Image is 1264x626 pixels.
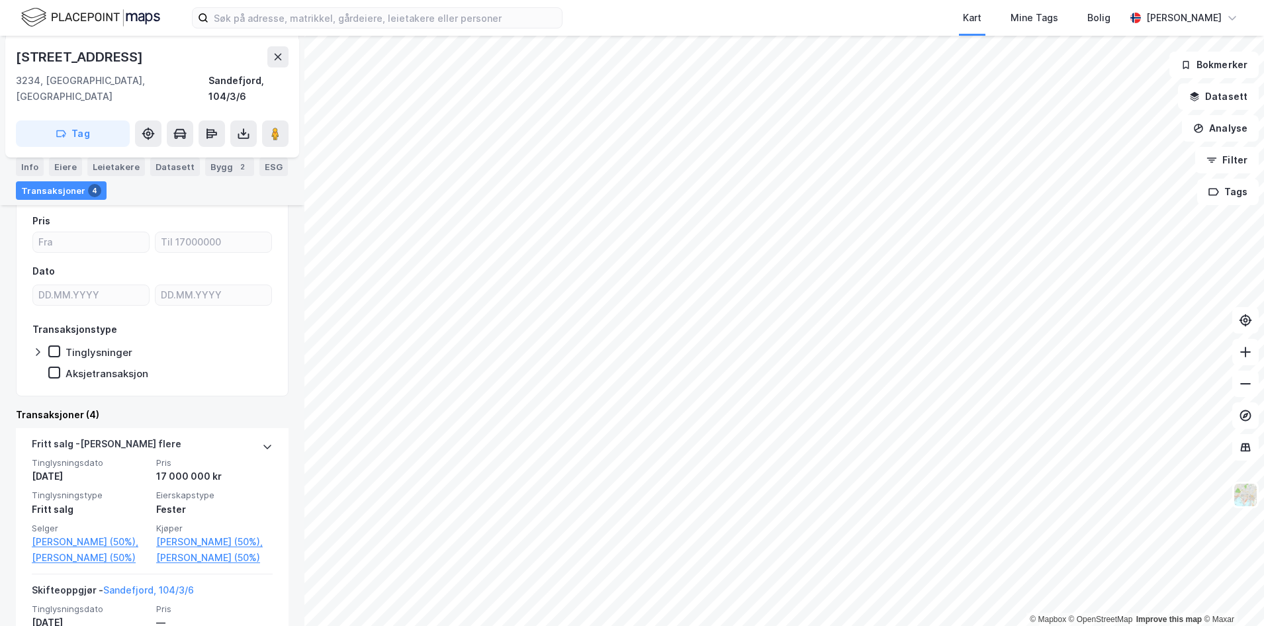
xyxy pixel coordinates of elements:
[16,120,130,147] button: Tag
[156,457,273,469] span: Pris
[32,490,148,501] span: Tinglysningstype
[156,285,271,305] input: DD.MM.YYYY
[1178,83,1259,110] button: Datasett
[1182,115,1259,142] button: Analyse
[1087,10,1110,26] div: Bolig
[16,46,146,67] div: [STREET_ADDRESS]
[32,322,117,337] div: Transaksjonstype
[156,232,271,252] input: Til 17000000
[32,457,148,469] span: Tinglysningsdato
[156,550,273,566] a: [PERSON_NAME] (50%)
[156,534,273,550] a: [PERSON_NAME] (50%),
[1233,482,1258,508] img: Z
[16,407,289,423] div: Transaksjoner (4)
[32,469,148,484] div: [DATE]
[156,490,273,501] span: Eierskapstype
[32,523,148,534] span: Selger
[205,157,254,176] div: Bygg
[1011,10,1058,26] div: Mine Tags
[33,232,149,252] input: Fra
[49,157,82,176] div: Eiere
[32,550,148,566] a: [PERSON_NAME] (50%)
[1197,179,1259,205] button: Tags
[156,604,273,615] span: Pris
[103,584,194,596] a: Sandefjord, 104/3/6
[66,346,132,359] div: Tinglysninger
[259,157,288,176] div: ESG
[1195,147,1259,173] button: Filter
[1169,52,1259,78] button: Bokmerker
[32,263,55,279] div: Dato
[32,502,148,517] div: Fritt salg
[1198,562,1264,626] iframe: Chat Widget
[32,604,148,615] span: Tinglysningsdato
[1198,562,1264,626] div: Kontrollprogram for chat
[208,73,289,105] div: Sandefjord, 104/3/6
[88,184,101,197] div: 4
[236,160,249,173] div: 2
[33,285,149,305] input: DD.MM.YYYY
[21,6,160,29] img: logo.f888ab2527a4732fd821a326f86c7f29.svg
[208,8,562,28] input: Søk på adresse, matrikkel, gårdeiere, leietakere eller personer
[156,469,273,484] div: 17 000 000 kr
[156,523,273,534] span: Kjøper
[1136,615,1202,624] a: Improve this map
[32,582,194,604] div: Skifteoppgjør -
[1146,10,1222,26] div: [PERSON_NAME]
[32,534,148,550] a: [PERSON_NAME] (50%),
[963,10,981,26] div: Kart
[1030,615,1066,624] a: Mapbox
[16,73,208,105] div: 3234, [GEOGRAPHIC_DATA], [GEOGRAPHIC_DATA]
[16,157,44,176] div: Info
[32,436,181,457] div: Fritt salg - [PERSON_NAME] flere
[156,502,273,517] div: Fester
[32,213,50,229] div: Pris
[87,157,145,176] div: Leietakere
[150,157,200,176] div: Datasett
[16,181,107,200] div: Transaksjoner
[66,367,148,380] div: Aksjetransaksjon
[1069,615,1133,624] a: OpenStreetMap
